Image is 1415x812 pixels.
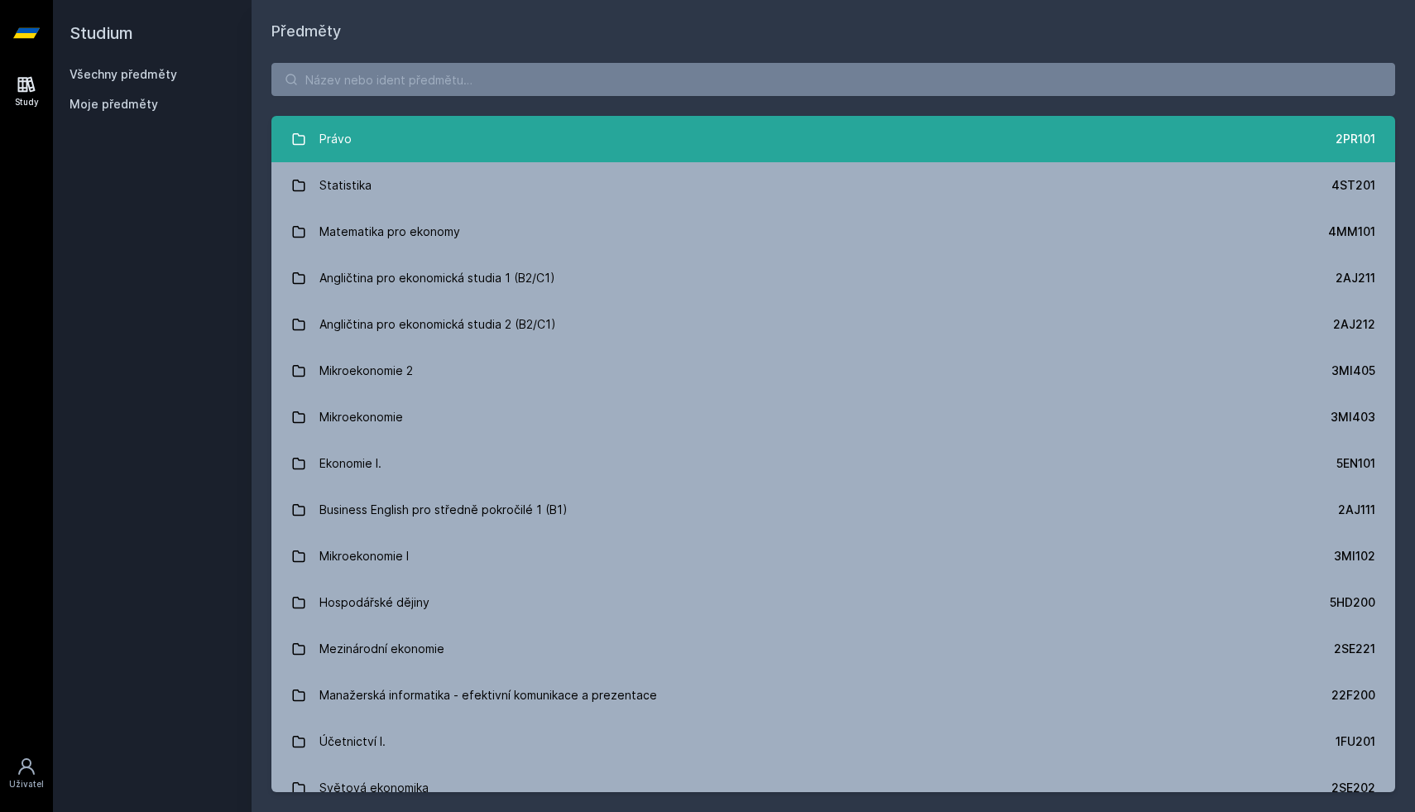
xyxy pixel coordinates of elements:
a: Business English pro středně pokročilé 1 (B1) 2AJ111 [271,487,1395,533]
a: Ekonomie I. 5EN101 [271,440,1395,487]
div: 22F200 [1331,687,1375,704]
div: 1FU201 [1336,733,1375,750]
a: Světová ekonomika 2SE202 [271,765,1395,811]
a: Mikroekonomie 2 3MI405 [271,348,1395,394]
div: 3MI403 [1331,409,1375,425]
div: Study [15,96,39,108]
input: Název nebo ident předmětu… [271,63,1395,96]
a: Statistika 4ST201 [271,162,1395,209]
a: Manažerská informatika - efektivní komunikace a prezentace 22F200 [271,672,1395,718]
div: Business English pro středně pokročilé 1 (B1) [319,493,568,526]
a: Angličtina pro ekonomická studia 2 (B2/C1) 2AJ212 [271,301,1395,348]
div: Mikroekonomie [319,401,403,434]
div: Manažerská informatika - efektivní komunikace a prezentace [319,679,657,712]
a: Účetnictví I. 1FU201 [271,718,1395,765]
a: Mikroekonomie I 3MI102 [271,533,1395,579]
a: Mikroekonomie 3MI403 [271,394,1395,440]
div: 2AJ212 [1333,316,1375,333]
a: Mezinárodní ekonomie 2SE221 [271,626,1395,672]
div: Světová ekonomika [319,771,429,805]
div: Právo [319,123,352,156]
div: 2SE221 [1334,641,1375,657]
div: 2PR101 [1336,131,1375,147]
div: Matematika pro ekonomy [319,215,460,248]
a: Uživatel [3,748,50,799]
div: 2SE202 [1331,780,1375,796]
div: 3MI405 [1331,363,1375,379]
div: Statistika [319,169,372,202]
div: Mezinárodní ekonomie [319,632,444,665]
a: Study [3,66,50,117]
a: Všechny předměty [70,67,177,81]
span: Moje předměty [70,96,158,113]
div: 4MM101 [1328,223,1375,240]
div: 2AJ211 [1336,270,1375,286]
div: 5HD200 [1330,594,1375,611]
div: Uživatel [9,778,44,790]
div: 4ST201 [1331,177,1375,194]
a: Právo 2PR101 [271,116,1395,162]
div: Angličtina pro ekonomická studia 1 (B2/C1) [319,262,555,295]
div: Mikroekonomie I [319,540,409,573]
a: Hospodářské dějiny 5HD200 [271,579,1395,626]
div: Ekonomie I. [319,447,381,480]
div: 3MI102 [1334,548,1375,565]
div: 5EN101 [1336,455,1375,472]
h1: Předměty [271,20,1395,43]
div: Mikroekonomie 2 [319,354,413,387]
div: Účetnictví I. [319,725,386,758]
a: Matematika pro ekonomy 4MM101 [271,209,1395,255]
a: Angličtina pro ekonomická studia 1 (B2/C1) 2AJ211 [271,255,1395,301]
div: Angličtina pro ekonomická studia 2 (B2/C1) [319,308,556,341]
div: Hospodářské dějiny [319,586,429,619]
div: 2AJ111 [1338,502,1375,518]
